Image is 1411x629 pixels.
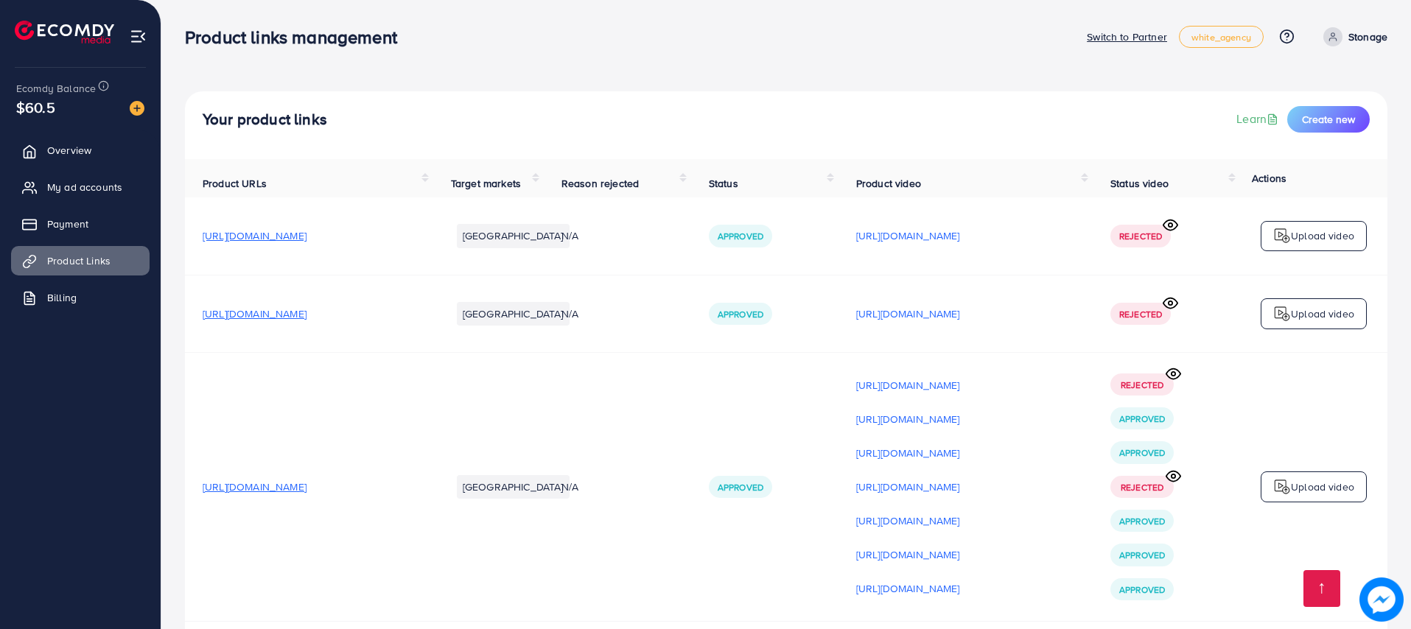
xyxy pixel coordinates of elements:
[1302,112,1355,127] span: Create new
[1317,27,1387,46] a: Stonage
[856,176,921,191] span: Product video
[1291,478,1354,496] p: Upload video
[185,27,409,48] h3: Product links management
[856,546,960,563] p: [URL][DOMAIN_NAME]
[203,228,307,243] span: [URL][DOMAIN_NAME]
[718,230,763,242] span: Approved
[1121,481,1163,493] span: Rejected
[718,481,763,493] span: Approved
[1273,305,1291,323] img: logo
[1119,515,1165,527] span: Approved
[561,228,578,243] span: N/A
[1359,577,1404,622] img: image
[856,444,960,462] p: [URL][DOMAIN_NAME]
[1287,106,1370,133] button: Create new
[1119,549,1165,561] span: Approved
[561,479,578,494] span: N/A
[16,81,96,96] span: Ecomdy Balance
[15,21,114,43] img: logo
[47,290,77,305] span: Billing
[856,227,960,245] p: [URL][DOMAIN_NAME]
[130,28,147,45] img: menu
[1291,227,1354,245] p: Upload video
[1179,26,1264,48] a: white_agency
[709,176,738,191] span: Status
[1121,379,1163,391] span: Rejected
[1119,446,1165,459] span: Approved
[561,306,578,321] span: N/A
[130,101,144,116] img: image
[1348,28,1387,46] p: Stonage
[1191,32,1251,42] span: white_agency
[457,475,570,499] li: [GEOGRAPHIC_DATA]
[1110,176,1169,191] span: Status video
[856,305,960,323] p: [URL][DOMAIN_NAME]
[451,176,521,191] span: Target markets
[457,224,570,247] li: [GEOGRAPHIC_DATA]
[47,143,91,158] span: Overview
[856,376,960,394] p: [URL][DOMAIN_NAME]
[203,306,307,321] span: [URL][DOMAIN_NAME]
[1119,412,1165,425] span: Approved
[1119,308,1162,320] span: Rejected
[1087,28,1167,46] p: Switch to Partner
[1273,478,1291,496] img: logo
[561,176,639,191] span: Reason rejected
[856,512,960,530] p: [URL][DOMAIN_NAME]
[1119,583,1165,596] span: Approved
[47,217,88,231] span: Payment
[457,302,570,326] li: [GEOGRAPHIC_DATA]
[203,176,267,191] span: Product URLs
[203,110,327,129] h4: Your product links
[11,172,150,202] a: My ad accounts
[203,479,307,494] span: [URL][DOMAIN_NAME]
[1252,171,1286,186] span: Actions
[11,136,150,165] a: Overview
[11,283,150,312] a: Billing
[47,253,111,268] span: Product Links
[718,308,763,320] span: Approved
[856,478,960,496] p: [URL][DOMAIN_NAME]
[1119,230,1162,242] span: Rejected
[856,410,960,428] p: [URL][DOMAIN_NAME]
[16,96,55,118] span: $60.5
[1273,227,1291,245] img: logo
[11,209,150,239] a: Payment
[1236,110,1281,127] a: Learn
[1291,305,1354,323] p: Upload video
[47,180,122,194] span: My ad accounts
[11,246,150,275] a: Product Links
[856,580,960,597] p: [URL][DOMAIN_NAME]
